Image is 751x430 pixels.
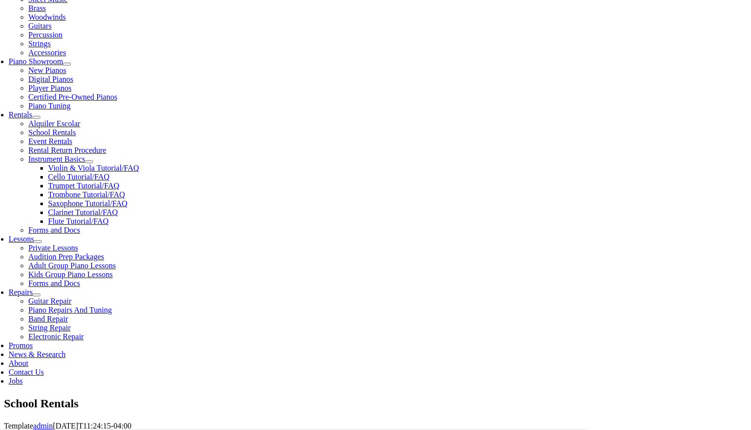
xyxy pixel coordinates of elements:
a: Jobs [9,377,23,385]
button: Open submenu of Rentals [33,116,40,119]
a: Forms and Docs [29,226,80,234]
a: Saxophone Tutorial/FAQ [48,199,128,208]
a: Forms and Docs [29,279,80,287]
a: New Pianos [29,66,67,74]
a: Electronic Repair [29,332,84,341]
a: Adult Group Piano Lessons [29,261,116,270]
a: String Repair [29,323,71,332]
button: Open submenu of Repairs [33,293,40,296]
a: Event Rentals [29,137,72,145]
a: Guitars [29,22,52,30]
a: Piano Showroom [9,57,64,66]
button: Open submenu of Instrument Basics [85,160,93,163]
a: Private Lessons [29,244,78,252]
a: Band Repair [29,315,68,323]
a: Instrument Basics [29,155,85,163]
a: Piano Tuning [29,102,71,110]
a: Rental Return Procedure [29,146,106,154]
a: Flute Tutorial/FAQ [48,217,109,225]
span: [DATE]T11:24:15-04:00 [53,422,131,430]
a: Audition Prep Packages [29,252,104,261]
a: School Rentals [29,128,76,137]
a: Rentals [9,110,33,119]
button: Open submenu of Piano Showroom [63,63,71,66]
a: Woodwinds [29,13,66,21]
a: Accessories [29,48,66,57]
a: Contact Us [9,368,44,376]
a: Trombone Tutorial/FAQ [48,190,125,199]
a: Violin & Viola Tutorial/FAQ [48,164,139,172]
a: Promos [9,341,33,350]
a: Certified Pre-Owned Pianos [29,93,117,101]
a: News & Research [9,350,66,358]
a: Brass [29,4,46,12]
a: Piano Repairs And Tuning [29,306,112,314]
a: Strings [29,39,51,48]
a: About [9,359,29,367]
a: Digital Pianos [29,75,73,83]
a: admin [33,422,53,430]
button: Open submenu of Lessons [34,240,42,243]
span: Template [4,422,33,430]
a: Player Pianos [29,84,72,92]
a: Alquiler Escolar [29,119,80,128]
a: Repairs [9,288,33,296]
a: Guitar Repair [29,297,72,305]
a: Trumpet Tutorial/FAQ [48,181,119,190]
a: Percussion [29,31,63,39]
a: Lessons [9,235,34,243]
a: Kids Group Piano Lessons [29,270,113,279]
a: Clarinet Tutorial/FAQ [48,208,118,216]
a: Cello Tutorial/FAQ [48,173,110,181]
